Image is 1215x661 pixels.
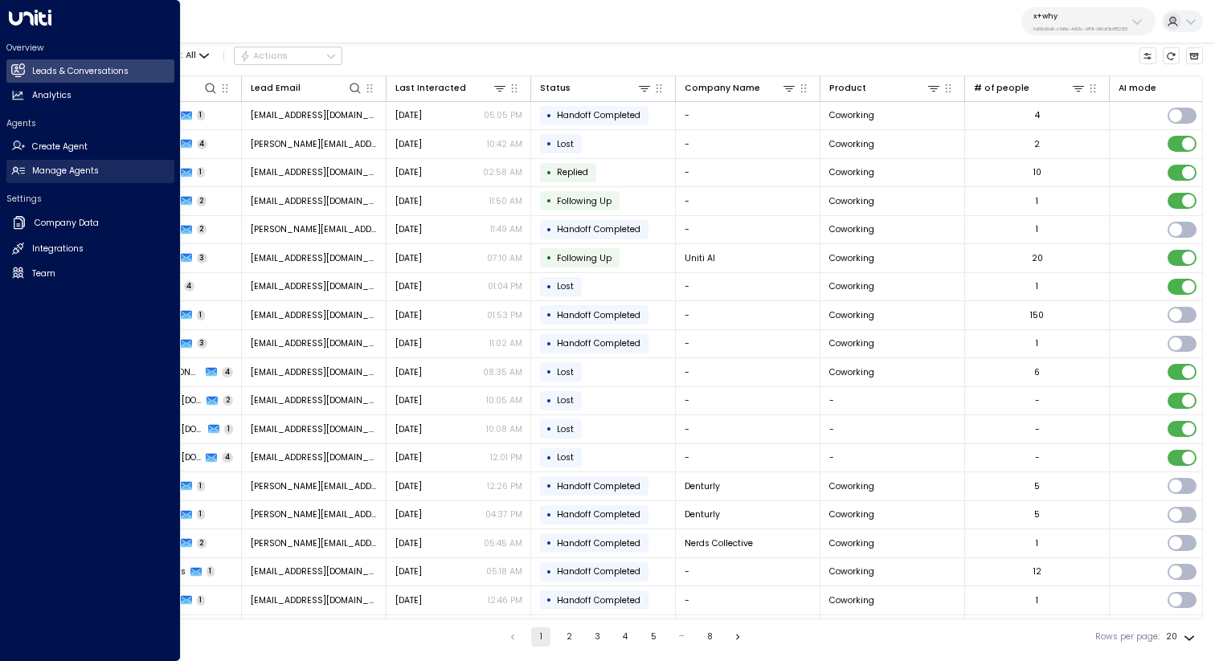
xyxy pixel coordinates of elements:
td: - [676,358,820,386]
span: Sep 11, 2025 [395,423,422,435]
td: - [676,586,820,614]
span: All [186,51,196,60]
div: Product [829,80,942,96]
td: - [820,444,965,472]
div: Company Name [685,81,760,96]
div: 12 [1033,565,1041,577]
span: Coworking [829,337,874,349]
div: Button group with a nested menu [234,47,342,66]
span: Coworking [829,309,874,321]
span: graham@denturly.com [251,480,378,492]
span: xuen3u@gmail.com [251,280,378,292]
div: 2 [1034,138,1040,150]
div: • [546,247,552,268]
span: 4 [184,281,195,292]
span: Handoff Completed [557,109,640,121]
div: • [546,276,552,297]
span: 2 [197,538,207,549]
span: Sep 15, 2025 [395,537,422,549]
div: Status [540,81,571,96]
div: 1 [1036,223,1038,235]
div: • [546,190,552,211]
span: Handoff Completed [557,337,640,349]
a: Integrations [6,238,174,261]
span: 4 [197,139,208,149]
span: Coworking [829,565,874,577]
div: Product [829,81,866,96]
div: Last Interacted [395,80,508,96]
span: Coworking [829,508,874,520]
h2: Integrations [32,243,84,255]
span: Sep 25, 2025 [395,309,422,321]
span: Coworking [829,223,874,235]
button: Go to next page [728,627,747,647]
h2: Company Data [35,217,99,230]
p: 10:05 AM [486,394,522,406]
span: Sep 16, 2025 [395,480,422,492]
td: - [676,216,820,244]
span: Handoff Completed [557,594,640,606]
span: Handoff Completed [557,223,640,235]
div: • [546,333,552,354]
div: • [546,304,552,325]
div: - [1035,394,1040,406]
div: 1 [1036,195,1038,207]
span: Sep 26, 2025 [395,280,422,292]
p: 08:35 AM [483,366,522,378]
div: # of people [974,81,1029,96]
span: 2 [223,395,233,406]
span: sabiha.kausar@mft.nhs.uk [251,309,378,321]
a: Team [6,262,174,285]
span: Denturly [685,508,720,520]
p: 01:53 PM [487,309,522,321]
div: Company Name [685,80,797,96]
span: Sep 14, 2025 [395,508,422,520]
p: 11:02 AM [489,337,522,349]
span: Sep 29, 2025 [395,195,422,207]
p: 02:58 AM [483,166,522,178]
p: fd30d3d9-c56b-463c-981f-06af2b852133 [1033,26,1127,32]
span: 1 [197,167,206,177]
div: 1 [1036,280,1038,292]
div: … [672,627,691,647]
p: 12:46 PM [488,594,522,606]
span: ephremtewelde@yahoo.com [251,166,378,178]
span: Lost [557,366,574,378]
span: Coworking [829,109,874,121]
div: Status [540,80,652,96]
div: • [546,504,552,525]
span: anika@getuniti.com [251,252,378,264]
div: 20 [1032,252,1043,264]
span: Handoff Completed [557,508,640,520]
span: Sep 19, 2025 [395,366,422,378]
span: 1 [197,509,206,520]
div: 1 [1036,537,1038,549]
span: Handoff Completed [557,480,640,492]
span: graham@denturly.com [251,508,378,520]
span: 1 [207,566,215,577]
p: 10:42 AM [487,138,522,150]
span: Following Up [557,195,612,207]
h2: Agents [6,117,174,129]
td: - [676,130,820,158]
button: x+whyfd30d3d9-c56b-463c-981f-06af2b852133 [1021,7,1156,35]
div: • [546,447,552,468]
span: 4 [222,452,233,463]
h2: Manage Agents [32,165,99,177]
p: 10:08 AM [486,423,522,435]
button: Go to page 3 [587,627,607,647]
span: Coworking [829,594,874,606]
span: Coworking [829,166,874,178]
span: Coworking [829,195,874,207]
a: Analytics [6,84,174,108]
span: grainnecass92@hotmail.com [251,337,378,349]
td: - [676,273,820,301]
span: 1 [197,481,206,492]
span: Yesterday [395,138,422,150]
div: • [546,361,552,382]
td: - [676,159,820,187]
h2: Team [32,267,55,280]
span: Handoff Completed [557,565,640,577]
td: - [676,415,820,443]
span: 2 [197,196,207,206]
